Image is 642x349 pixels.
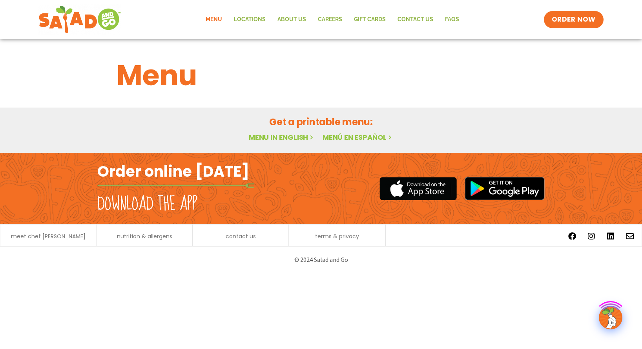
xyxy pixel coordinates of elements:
[97,162,249,181] h2: Order online [DATE]
[38,4,121,35] img: new-SAG-logo-768×292
[439,11,465,29] a: FAQs
[312,11,348,29] a: Careers
[315,234,359,239] a: terms & privacy
[200,11,465,29] nav: Menu
[200,11,228,29] a: Menu
[97,183,254,188] img: fork
[117,54,525,97] h1: Menu
[379,176,457,201] img: appstore
[117,234,172,239] a: nutrition & allergens
[323,132,393,142] a: Menú en español
[226,234,256,239] a: contact us
[348,11,392,29] a: GIFT CARDS
[392,11,439,29] a: Contact Us
[552,15,596,24] span: ORDER NOW
[272,11,312,29] a: About Us
[249,132,315,142] a: Menu in English
[11,234,86,239] a: meet chef [PERSON_NAME]
[544,11,604,28] a: ORDER NOW
[465,177,545,200] img: google_play
[117,115,525,129] h2: Get a printable menu:
[97,193,197,215] h2: Download the app
[101,254,541,265] p: © 2024 Salad and Go
[228,11,272,29] a: Locations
